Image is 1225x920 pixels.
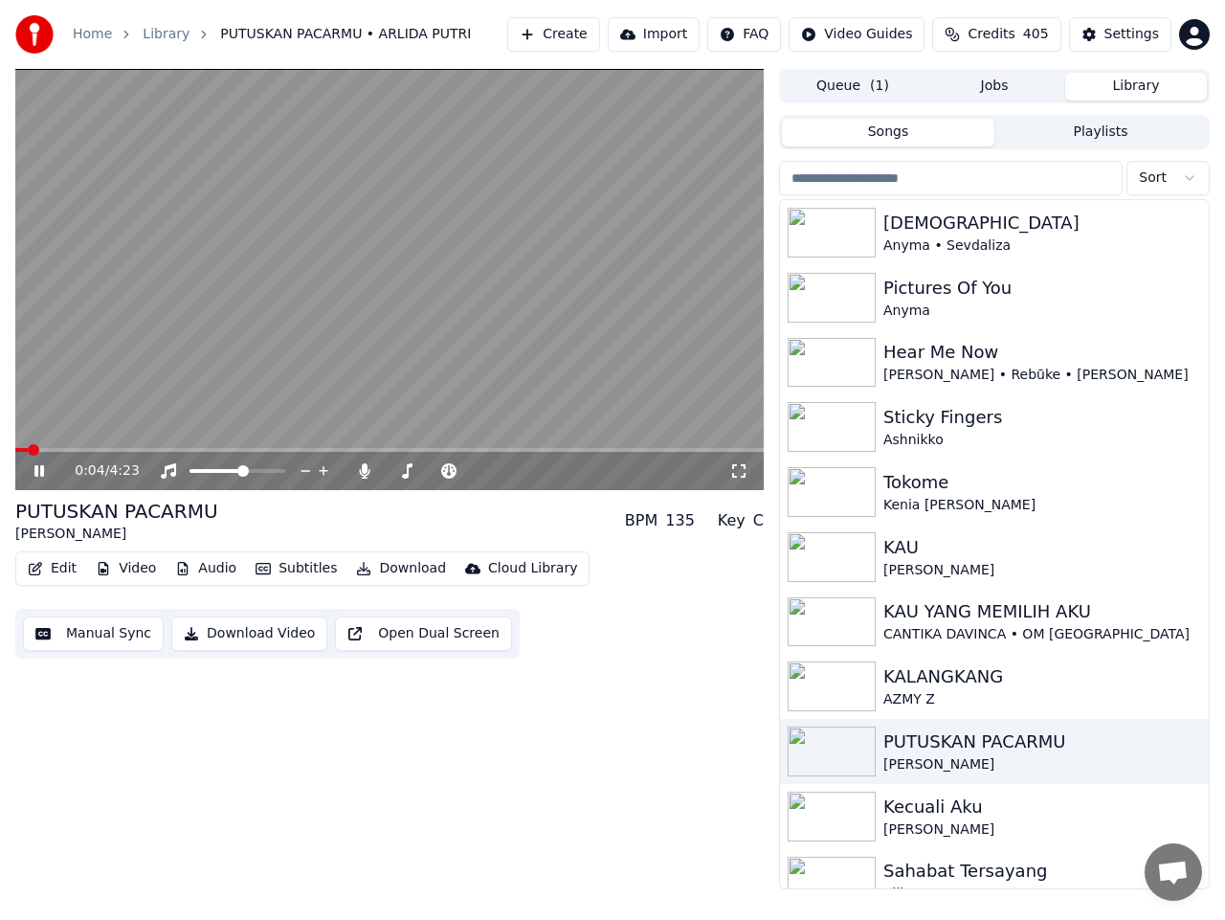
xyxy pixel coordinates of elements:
div: Cloud Library [488,559,577,578]
div: [PERSON_NAME] • Rebūke • [PERSON_NAME] [883,366,1201,385]
div: [DEMOGRAPHIC_DATA] [883,210,1201,236]
div: Kenia [PERSON_NAME] [883,496,1201,515]
a: Library [143,25,189,44]
img: youka [15,15,54,54]
div: Sticky Fingers [883,404,1201,431]
div: [PERSON_NAME] [883,820,1201,840]
div: PUTUSKAN PACARMU [15,498,218,525]
div: [PERSON_NAME] [883,561,1201,580]
span: 0:04 [75,461,104,481]
button: Playlists [994,119,1207,146]
span: Sort [1139,168,1167,188]
div: Alika [883,885,1201,904]
span: 4:23 [109,461,139,481]
button: Audio [167,555,244,582]
div: Tokome [883,469,1201,496]
span: PUTUSKAN PACARMU • ARLIDA PUTRI [220,25,471,44]
div: AZMY Z [883,690,1201,709]
button: Credits405 [932,17,1060,52]
a: Home [73,25,112,44]
button: Songs [782,119,994,146]
div: [PERSON_NAME] [883,755,1201,774]
button: Video [88,555,164,582]
div: KALANGKANG [883,663,1201,690]
button: Download [348,555,454,582]
div: 135 [665,509,695,532]
div: Settings [1104,25,1159,44]
button: Open Dual Screen [335,617,512,651]
div: C [753,509,764,532]
button: Jobs [924,73,1065,101]
div: Open chat [1145,843,1202,901]
button: FAQ [707,17,781,52]
div: Anyma [883,302,1201,321]
button: Create [507,17,600,52]
button: Library [1065,73,1207,101]
span: 405 [1023,25,1049,44]
div: CANTIKA DAVINCA • OM [GEOGRAPHIC_DATA] [883,625,1201,644]
div: BPM [625,509,657,532]
div: / [75,461,121,481]
div: Ashnikko [883,431,1201,450]
div: Hear Me Now [883,339,1201,366]
div: Key [718,509,746,532]
div: Sahabat Tersayang [883,858,1201,885]
div: PUTUSKAN PACARMU [883,729,1201,755]
button: Subtitles [248,555,345,582]
button: Edit [20,555,84,582]
span: Credits [968,25,1014,44]
div: [PERSON_NAME] [15,525,218,544]
div: KAU [883,534,1201,561]
button: Import [608,17,700,52]
button: Video Guides [789,17,924,52]
button: Settings [1069,17,1171,52]
div: KAU YANG MEMILIH AKU [883,598,1201,625]
button: Manual Sync [23,617,164,651]
button: Download Video [171,617,327,651]
nav: breadcrumb [73,25,471,44]
button: Queue [782,73,924,101]
div: Pictures Of You [883,275,1201,302]
div: Anyma • Sevdaliza [883,236,1201,256]
span: ( 1 ) [870,77,889,96]
div: Kecuali Aku [883,794,1201,820]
